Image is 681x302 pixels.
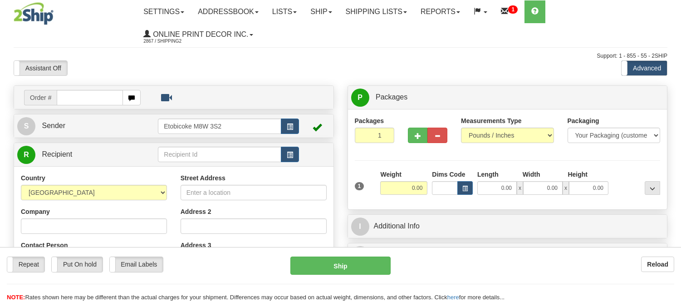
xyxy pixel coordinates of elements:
[447,294,459,301] a: here
[17,117,158,135] a: S Sender
[568,116,599,125] label: Packaging
[351,88,664,107] a: P Packages
[158,147,281,162] input: Recipient Id
[568,170,588,179] label: Height
[351,89,369,107] span: P
[158,119,281,134] input: Sender Id
[290,257,390,275] button: Ship
[21,241,68,250] label: Contact Person
[563,181,569,195] span: x
[21,173,45,183] label: Country
[477,170,499,179] label: Length
[181,173,225,183] label: Street Address
[376,93,407,101] span: Packages
[42,150,72,158] span: Recipient
[24,90,57,105] span: Order #
[641,257,674,272] button: Reload
[17,117,35,135] span: S
[14,52,667,60] div: Support: 1 - 855 - 55 - 2SHIP
[660,104,680,197] iframe: chat widget
[355,182,364,190] span: 1
[7,294,25,301] span: NOTE:
[52,257,102,272] label: Put On hold
[191,0,265,23] a: Addressbook
[645,181,660,195] div: ...
[622,61,667,75] label: Advanced
[110,257,163,272] label: Email Labels
[14,2,54,25] img: logo2867.jpg
[351,217,664,236] a: IAdditional Info
[137,23,260,46] a: Online Print Decor Inc. 2867 / Shipping2
[523,170,540,179] label: Width
[351,246,664,264] a: $Rates
[351,218,369,236] span: I
[461,116,522,125] label: Measurements Type
[181,241,211,250] label: Address 3
[21,207,50,216] label: Company
[304,0,338,23] a: Ship
[14,61,67,75] label: Assistant Off
[181,207,211,216] label: Address 2
[137,0,191,23] a: Settings
[143,37,211,46] span: 2867 / Shipping2
[339,0,414,23] a: Shipping lists
[414,0,467,23] a: Reports
[355,116,384,125] label: Packages
[380,170,401,179] label: Weight
[494,0,524,23] a: 1
[17,145,142,164] a: R Recipient
[508,5,518,14] sup: 1
[151,30,248,38] span: Online Print Decor Inc.
[42,122,65,129] span: Sender
[7,257,44,272] label: Repeat
[647,261,668,268] b: Reload
[351,246,369,264] span: $
[17,146,35,164] span: R
[517,181,523,195] span: x
[265,0,304,23] a: Lists
[181,185,327,200] input: Enter a location
[432,170,465,179] label: Dims Code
